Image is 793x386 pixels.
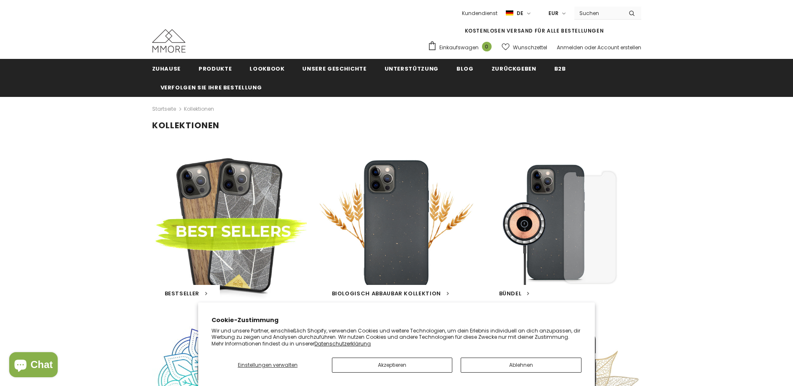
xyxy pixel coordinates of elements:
span: Zurückgeben [492,65,536,73]
span: Einstellungen verwalten [238,361,298,368]
span: Lookbook [250,65,284,73]
p: Wir und unsere Partner, einschließlich Shopify, verwenden Cookies und weitere Technologien, um de... [212,328,581,347]
img: i-lang-2.png [506,10,513,17]
h2: Cookie-Zustimmung [212,316,581,325]
a: Lookbook [250,59,284,78]
a: Startseite [152,104,176,114]
a: Anmelden [557,44,583,51]
span: Zuhause [152,65,181,73]
span: Verfolgen Sie Ihre Bestellung [161,84,262,91]
a: Bestseller [165,289,208,298]
button: Akzeptieren [332,358,452,373]
a: Account erstellen [597,44,641,51]
a: Wunschzettel [502,40,547,55]
a: Datenschutzerklärung [314,340,371,347]
h1: Kollektionen [152,120,641,131]
a: Verfolgen Sie Ihre Bestellung [161,78,262,96]
span: KOSTENLOSEN VERSAND FÜR ALLE BESTELLUNGEN [465,27,604,34]
span: Produkte [199,65,232,73]
span: Kollektionen [184,104,214,114]
span: EUR [548,9,558,18]
button: Einstellungen verwalten [212,358,324,373]
a: Zurückgeben [492,59,536,78]
a: Unsere Geschichte [302,59,366,78]
a: Zuhause [152,59,181,78]
inbox-online-store-chat: Onlineshop-Chat von Shopify [7,352,60,379]
span: B2B [554,65,566,73]
a: BÜNDEL [499,289,530,298]
a: Unterstützung [385,59,439,78]
a: B2B [554,59,566,78]
a: Produkte [199,59,232,78]
input: Search Site [574,7,622,19]
a: Blog [456,59,474,78]
span: Bestseller [165,289,200,297]
span: Blog [456,65,474,73]
span: Unsere Geschichte [302,65,366,73]
span: Kundendienst [462,10,497,17]
img: MMORE Cases [152,29,186,53]
a: Biologisch abbaubar Kollektion [332,289,449,298]
span: BÜNDEL [499,289,522,297]
span: Unterstützung [385,65,439,73]
span: Biologisch abbaubar Kollektion [332,289,441,297]
span: Einkaufswagen [439,43,479,52]
span: 0 [482,42,492,51]
a: Einkaufswagen 0 [428,41,496,53]
span: Wunschzettel [513,43,547,52]
button: Ablehnen [461,358,581,373]
span: oder [584,44,596,51]
span: de [517,9,523,18]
